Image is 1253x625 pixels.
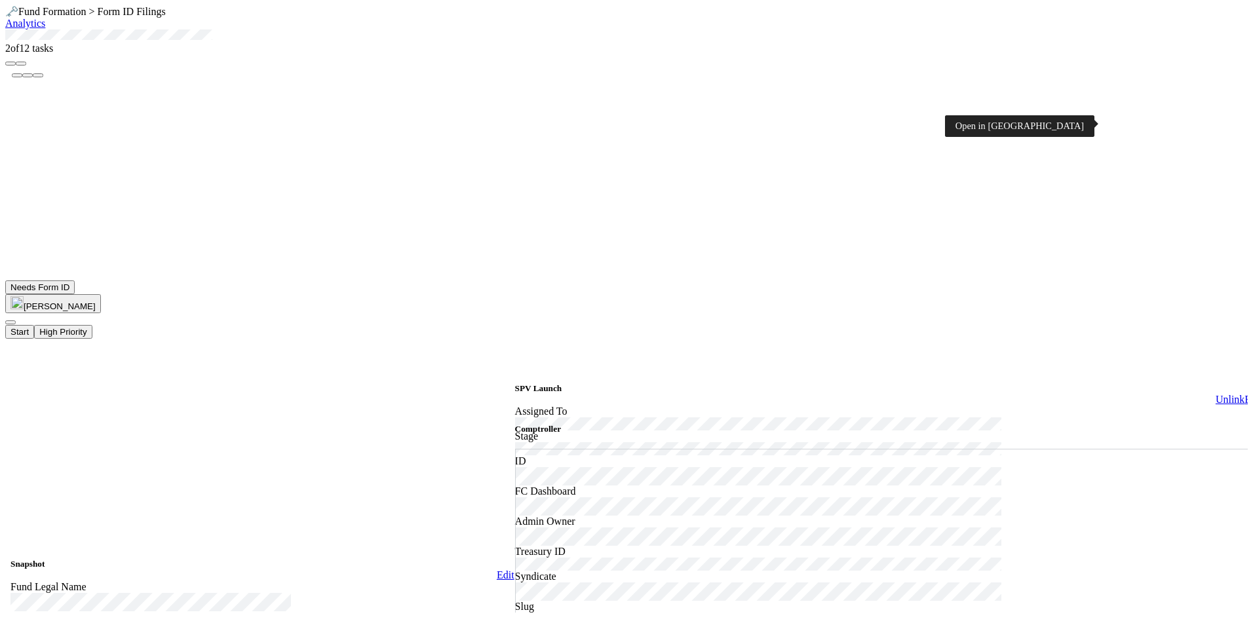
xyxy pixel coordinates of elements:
img: avatar_7d33b4c2-6dd7-4bf3-9761-6f087fa0f5c6.png [10,296,24,309]
span: Fund Formation > Form ID Filings [18,6,166,17]
button: Needs Form ID [5,280,75,294]
div: Fund Legal Name [10,581,514,593]
span: 🗝️ [5,6,18,17]
a: Unlink [1216,394,1244,405]
div: Category [10,611,514,623]
span: 2 of 12 tasks [5,43,53,54]
button: [PERSON_NAME] [5,294,101,313]
span: [PERSON_NAME] [24,301,96,311]
button: High Priority [34,325,92,339]
button: Start [5,325,34,339]
a: Analytics [5,18,45,29]
a: Edit [497,569,514,580]
h5: Comptroller [515,424,1252,434]
h5: Snapshot [10,559,514,569]
span: Needs Form ID [10,282,69,292]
